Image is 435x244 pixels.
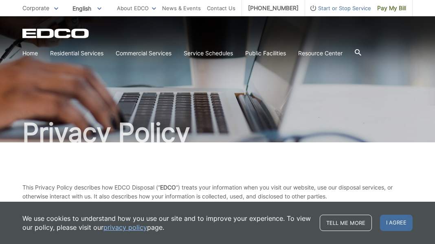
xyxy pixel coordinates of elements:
[162,4,201,13] a: News & Events
[22,214,312,232] p: We use cookies to understand how you use our site and to improve your experience. To view our pol...
[377,4,406,13] span: Pay My Bill
[50,49,103,58] a: Residential Services
[245,49,286,58] a: Public Facilities
[22,28,90,38] a: EDCD logo. Return to the homepage.
[66,2,108,15] span: English
[22,183,413,201] p: This Privacy Policy describes how EDCO Disposal (“ “) treats your information when you visit our ...
[22,120,413,146] h1: Privacy Policy
[380,215,413,231] span: I agree
[160,184,176,191] strong: EDCO
[116,49,171,58] a: Commercial Services
[298,49,343,58] a: Resource Center
[103,223,147,232] a: privacy policy
[320,215,372,231] a: Tell me more
[207,4,235,13] a: Contact Us
[22,49,38,58] a: Home
[184,49,233,58] a: Service Schedules
[117,4,156,13] a: About EDCO
[22,4,49,11] span: Corporate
